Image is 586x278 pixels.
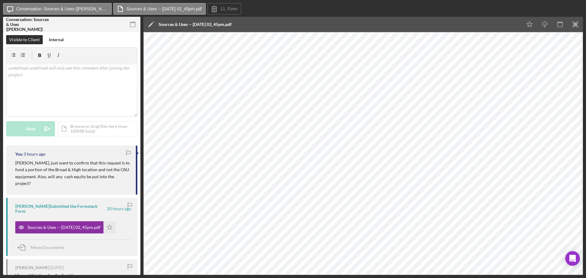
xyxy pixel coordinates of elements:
p: [PERSON_NAME], just want to confirm that this request is to fund a portion of the Broad & High lo... [15,160,130,187]
button: Internal [46,35,67,44]
div: Internal [49,35,64,44]
time: 2025-09-12 12:21 [24,152,45,157]
div: [PERSON_NAME] Submitted the Formstack Form [15,204,106,214]
time: 2025-09-11 18:46 [107,206,131,211]
div: Viewed this item for the first time. [15,273,80,278]
button: Conversation: Sources & Uses ([PERSON_NAME]) [3,3,112,15]
div: You [15,152,23,157]
time: 2025-06-24 11:03 [50,265,64,270]
button: Visible to Client [6,35,43,44]
button: 11. Form [207,3,241,15]
div: Sources & Uses -- [DATE] 02_45pm.pdf [159,22,232,27]
button: Sources & Uses -- [DATE] 02_45pm.pdf [113,3,206,15]
label: Sources & Uses -- [DATE] 02_45pm.pdf [126,6,202,11]
div: Sources & Uses -- [DATE] 02_45pm.pdf [27,225,100,230]
div: Send [26,121,35,136]
button: Send [6,121,55,136]
div: Conversation: Sources & Uses ([PERSON_NAME]) [6,17,49,32]
span: Move Documents [31,245,64,250]
div: Visible to Client [9,35,40,44]
div: Open Intercom Messenger [565,251,580,266]
button: Move Documents [15,240,70,255]
button: Sources & Uses -- [DATE] 02_45pm.pdf [15,221,116,233]
div: [PERSON_NAME] [15,265,49,270]
label: Conversation: Sources & Uses ([PERSON_NAME]) [16,6,108,11]
label: 11. Form [220,6,237,11]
